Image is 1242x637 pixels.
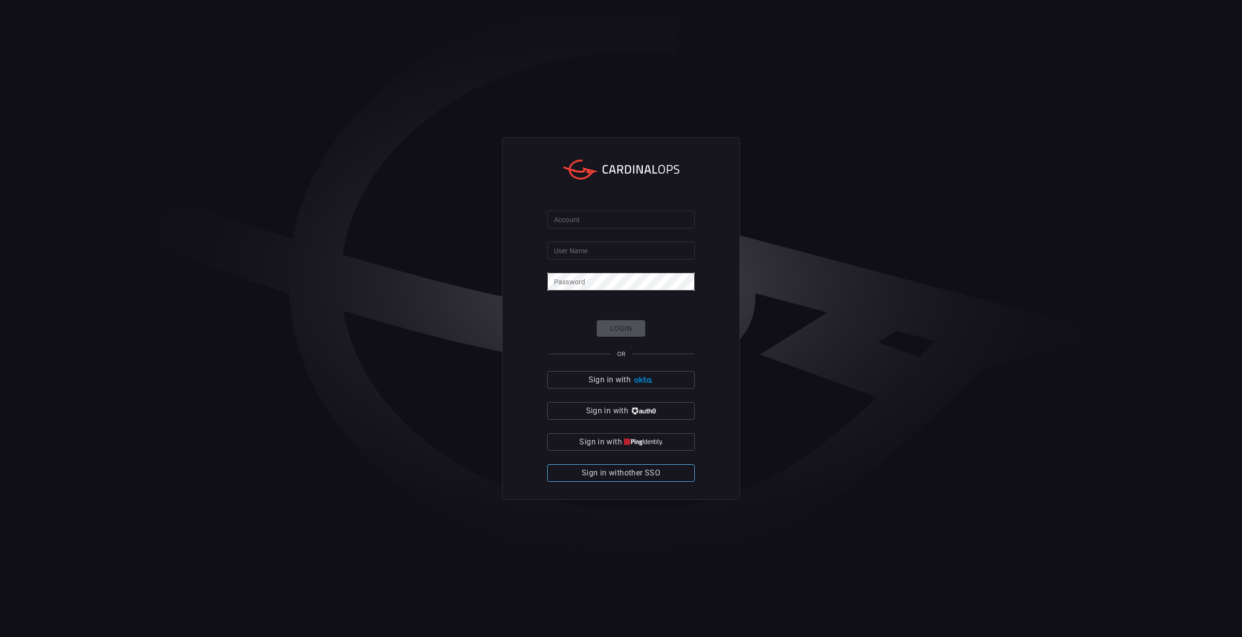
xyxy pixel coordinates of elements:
span: OR [617,350,625,358]
input: Type your user name [547,242,695,260]
button: Sign in withother SSO [547,464,695,482]
img: vP8Hhh4KuCH8AavWKdZY7RZgAAAAASUVORK5CYII= [630,408,656,415]
span: Sign in with [588,373,631,387]
img: Ad5vKXme8s1CQAAAABJRU5ErkJggg== [633,376,654,384]
span: Sign in with [586,404,628,418]
span: Sign in with other SSO [582,466,660,480]
button: Sign in with [547,371,695,389]
button: Sign in with [547,433,695,451]
img: quu4iresuhQAAAABJRU5ErkJggg== [624,439,663,446]
span: Sign in with [579,435,621,449]
button: Sign in with [547,402,695,420]
input: Type your account [547,211,695,229]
